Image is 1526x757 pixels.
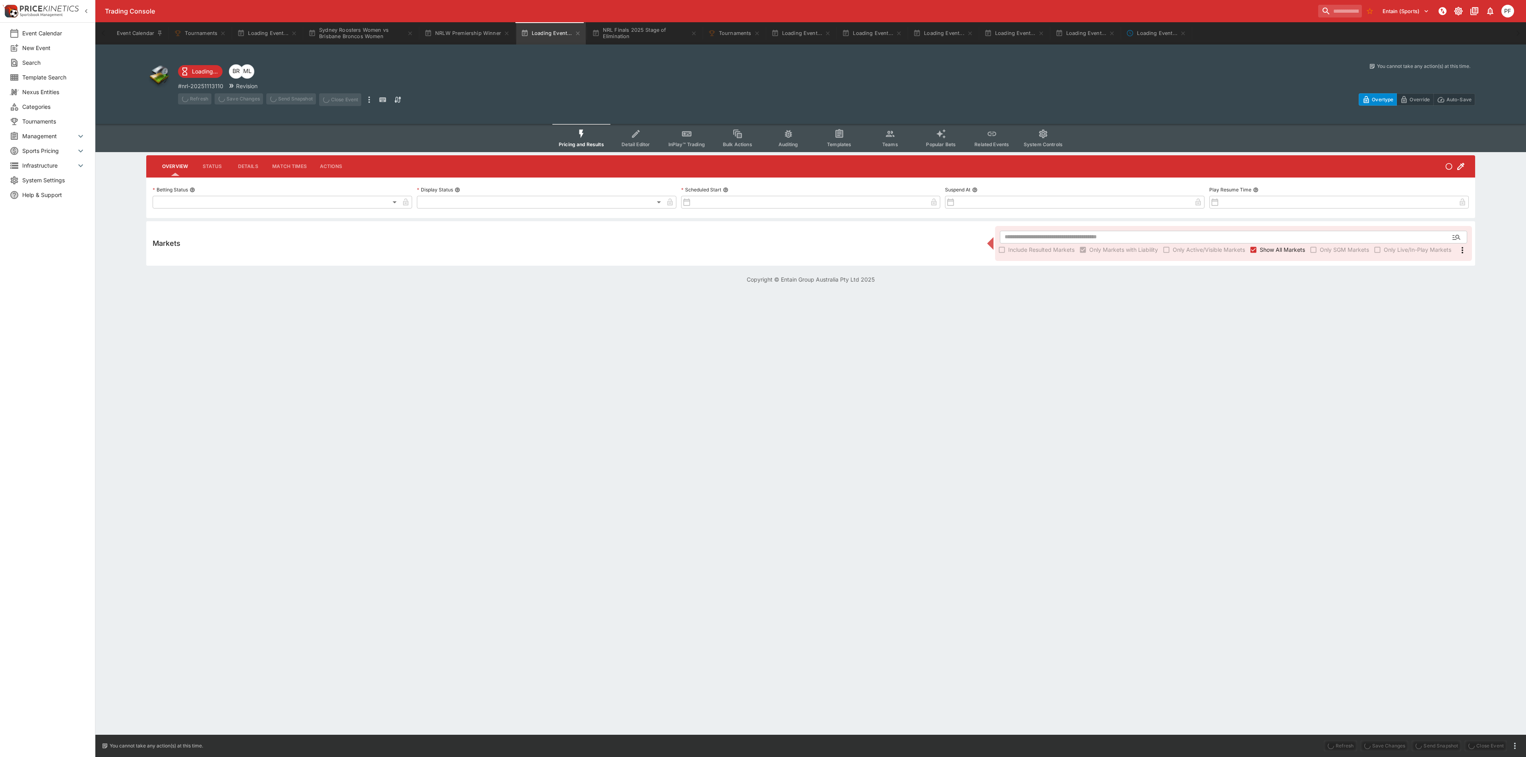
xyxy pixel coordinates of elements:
[1483,4,1497,18] button: Notifications
[703,22,765,44] button: Tournaments
[178,82,223,90] p: Copy To Clipboard
[622,141,650,147] span: Detail Editor
[559,141,604,147] span: Pricing and Results
[1467,4,1481,18] button: Documentation
[313,157,349,176] button: Actions
[22,191,85,199] span: Help & Support
[364,93,374,106] button: more
[22,102,85,111] span: Categories
[22,147,76,155] span: Sports Pricing
[1173,245,1245,254] span: Only Active/Visible Markets
[230,157,266,176] button: Details
[2,3,18,19] img: PriceKinetics Logo
[980,22,1049,44] button: Loading Event...
[1209,186,1251,193] p: Play Resume Time
[974,141,1009,147] span: Related Events
[420,22,515,44] button: NRLW Premiership Winner
[1320,245,1369,254] span: Only SGM Markets
[587,22,702,44] button: NRL Finals 2025 Stage of Elimination
[22,117,85,126] span: Tournaments
[22,161,76,170] span: Infrastructure
[882,141,898,147] span: Teams
[22,58,85,67] span: Search
[1458,245,1467,255] svg: More
[192,67,218,75] p: Loading...
[552,124,1069,152] div: Event type filters
[110,742,203,749] p: You cannot take any action(s) at this time.
[1089,245,1158,254] span: Only Markets with Liability
[778,141,798,147] span: Auditing
[417,186,453,193] p: Display Status
[112,22,168,44] button: Event Calendar
[190,187,195,193] button: Betting Status
[837,22,907,44] button: Loading Event...
[22,73,85,81] span: Template Search
[229,64,243,79] div: Ben Raymond
[1510,741,1520,751] button: more
[1378,5,1434,17] button: Select Tenant
[1396,93,1433,106] button: Override
[1501,5,1514,17] div: Peter Fairgrieve
[22,132,76,140] span: Management
[20,13,63,17] img: Sportsbook Management
[723,187,728,193] button: Scheduled Start
[1377,63,1470,70] p: You cannot take any action(s) at this time.
[232,22,302,44] button: Loading Event...
[22,44,85,52] span: New Event
[1449,230,1464,244] button: Open
[723,141,752,147] span: Bulk Actions
[1372,95,1393,104] p: Overtype
[146,63,172,88] img: other.png
[1433,93,1475,106] button: Auto-Save
[668,141,705,147] span: InPlay™ Trading
[156,157,194,176] button: Overview
[1451,4,1466,18] button: Toggle light/dark mode
[22,29,85,37] span: Event Calendar
[1121,22,1191,44] button: Loading Event...
[1051,22,1120,44] button: Loading Event...
[972,187,978,193] button: Suspend At
[105,7,1315,15] div: Trading Console
[926,141,956,147] span: Popular Bets
[1024,141,1063,147] span: System Controls
[266,157,313,176] button: Match Times
[236,82,258,90] p: Revision
[20,6,79,12] img: PriceKinetics
[455,187,460,193] button: Display Status
[22,176,85,184] span: System Settings
[153,239,180,248] h5: Markets
[827,141,851,147] span: Templates
[22,88,85,96] span: Nexus Entities
[1318,5,1362,17] input: search
[1499,2,1516,20] button: Peter Fairgrieve
[1384,245,1451,254] span: Only Live/In-Play Markets
[1359,93,1475,106] div: Start From
[767,22,836,44] button: Loading Event...
[240,64,254,79] div: Micheal Lee
[1447,95,1472,104] p: Auto-Save
[516,22,586,44] button: Loading Event...
[1008,245,1075,254] span: Include Resulted Markets
[908,22,978,44] button: Loading Event...
[1363,5,1376,17] button: No Bookmarks
[945,186,970,193] p: Suspend At
[1410,95,1430,104] p: Override
[681,186,721,193] p: Scheduled Start
[1359,93,1397,106] button: Overtype
[194,157,230,176] button: Status
[169,22,231,44] button: Tournaments
[304,22,418,44] button: Sydney Roosters Women vs Brisbane Broncos Women
[1260,245,1305,254] span: Show All Markets
[95,275,1526,284] p: Copyright © Entain Group Australia Pty Ltd 2025
[1253,187,1259,193] button: Play Resume Time
[153,186,188,193] p: Betting Status
[1435,4,1450,18] button: NOT Connected to PK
